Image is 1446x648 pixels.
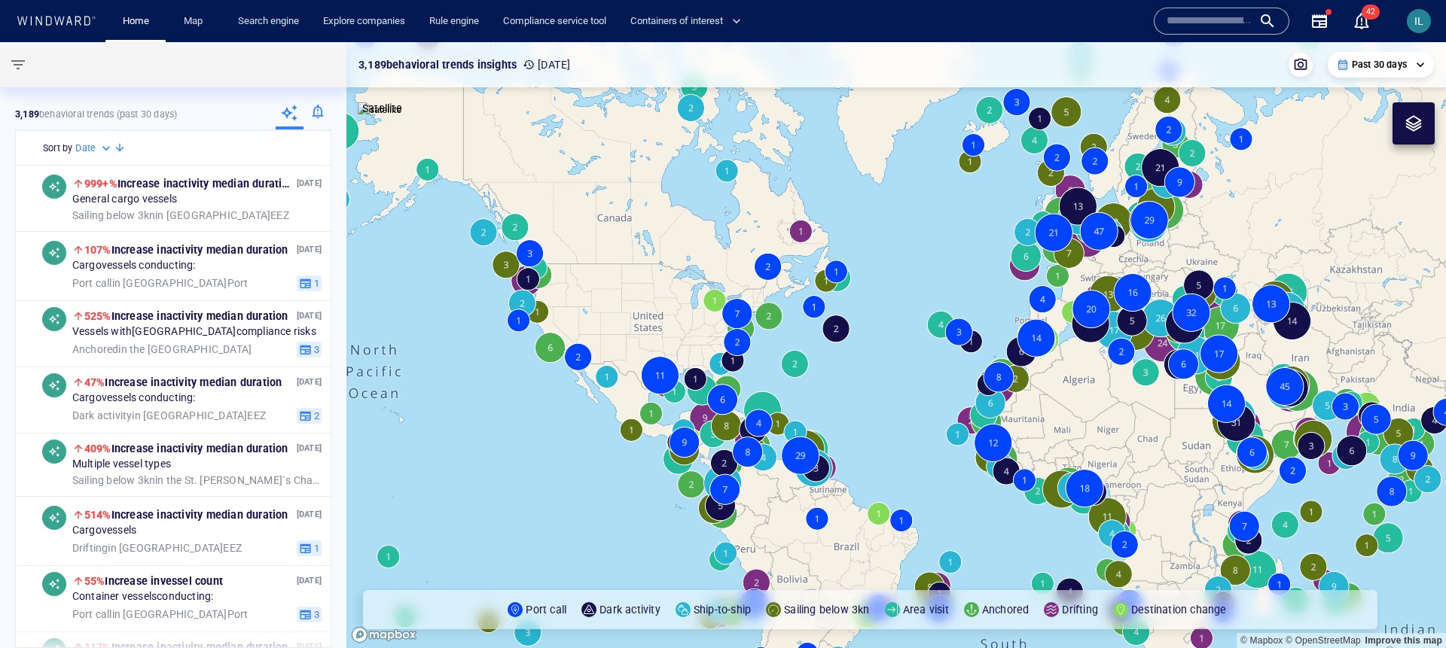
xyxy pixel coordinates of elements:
span: 409% [84,443,111,455]
span: 525% [84,310,111,322]
a: Map [178,8,214,35]
span: 1 [312,276,319,290]
button: IL [1404,6,1434,36]
button: Home [111,8,160,35]
span: Increase in activity median duration [84,509,288,521]
p: [DATE] [297,375,322,389]
span: 107% [84,244,111,256]
img: satellite [358,102,402,117]
span: in the St. [PERSON_NAME]´s Channel Strait [72,473,322,487]
p: Area visit [903,601,949,619]
span: in the [GEOGRAPHIC_DATA] [72,342,252,356]
p: [DATE] [297,441,322,455]
a: Home [117,8,155,35]
button: 1 [297,275,322,291]
span: Multiple vessel types [72,458,171,471]
button: 2 [297,407,322,424]
h6: Sort by [43,141,72,156]
button: Containers of interest [624,8,754,35]
p: Drifting [1062,601,1098,619]
p: [DATE] [297,573,322,588]
span: 55% [84,575,105,587]
span: Vessels with [GEOGRAPHIC_DATA] compliance risks [72,325,316,339]
span: Increase in activity median duration [84,178,294,190]
button: 3 [297,341,322,357]
span: in [GEOGRAPHIC_DATA] EEZ [72,541,242,555]
span: 3 [312,342,319,356]
span: Increase in activity median duration [84,244,288,256]
a: OpenStreetMap [1286,635,1361,646]
p: [DATE] [297,242,322,257]
a: Mapbox logo [351,626,417,643]
span: Increase in vessel count [84,575,223,587]
p: Past 30 days [1352,58,1407,71]
span: Drifting [72,541,108,553]
span: 999+% [84,178,117,190]
span: 42 [1362,5,1380,20]
button: 3 [297,606,322,622]
div: Past 30 days [1337,58,1425,71]
span: Port call [72,607,112,619]
span: 2 [312,409,319,422]
p: Destination change [1131,601,1227,619]
p: Ship-to-ship [694,601,751,619]
span: Container vessels conducting: [72,590,214,604]
span: Sailing below 3kn [72,473,155,485]
a: Mapbox [1240,635,1283,646]
p: Satellite [362,99,402,117]
p: [DATE] [297,309,322,323]
span: Sailing below 3kn [72,208,155,221]
span: 514% [84,509,111,521]
div: Date [75,141,114,156]
button: Map [172,8,220,35]
strong: 3,189 [15,108,39,120]
a: Search engine [232,8,305,35]
span: in [GEOGRAPHIC_DATA] Port [72,276,249,290]
span: Increase in activity median duration [84,443,288,455]
span: IL [1414,15,1423,27]
span: General cargo vessels [72,193,177,206]
iframe: Chat [1382,580,1435,637]
h6: Date [75,141,96,156]
span: 3 [312,607,319,621]
span: Increase in activity median duration [84,310,288,322]
span: Containers of interest [630,13,741,30]
p: Port call [526,601,566,619]
span: 1 [312,541,319,555]
span: Cargo vessels conducting: [72,391,196,405]
a: Map feedback [1365,635,1442,646]
span: in [GEOGRAPHIC_DATA] EEZ [72,208,289,222]
a: Rule engine [423,8,485,35]
span: in [GEOGRAPHIC_DATA] Port [72,607,249,621]
span: Dark activity [72,409,133,421]
p: [DATE] [297,176,322,190]
span: Increase in activity median duration [84,376,282,388]
span: Port call [72,276,112,288]
span: Anchored [72,342,119,354]
p: Anchored [982,601,1030,619]
span: 47% [84,376,105,388]
span: in [GEOGRAPHIC_DATA] EEZ [72,409,266,422]
p: behavioral trends (Past 30 days) [15,108,177,121]
a: Compliance service tool [497,8,612,35]
span: Cargo vessels conducting: [72,259,196,272]
span: Cargo vessels [72,524,136,537]
canvas: Map [346,42,1446,648]
p: Sailing below 3kn [784,601,869,619]
p: [DATE] [297,507,322,522]
a: Explore companies [317,8,411,35]
p: 3,189 behavioral trends insights [358,56,517,74]
button: 1 [297,540,322,556]
p: [DATE] [523,56,570,74]
p: Dark activity [599,601,660,619]
button: 42 [1344,3,1380,39]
